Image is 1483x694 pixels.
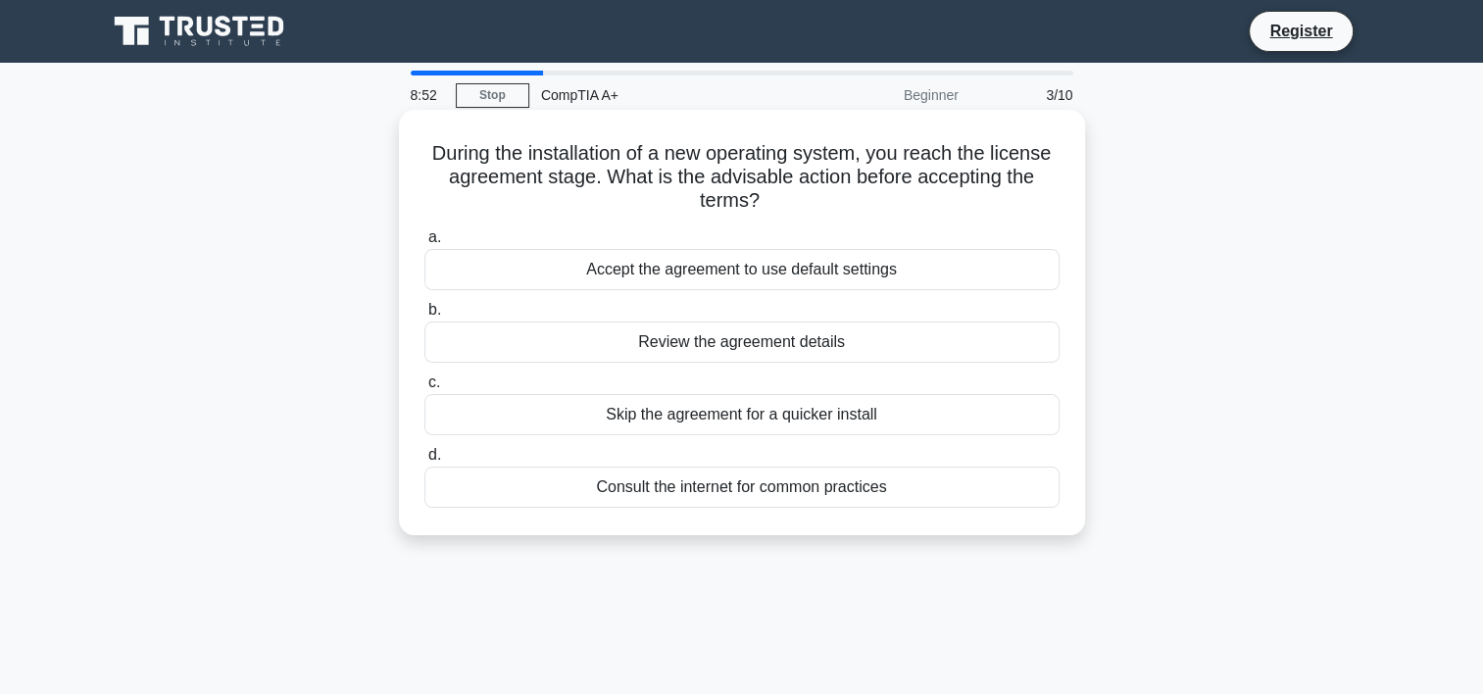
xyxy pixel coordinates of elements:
a: Stop [456,83,529,108]
a: Register [1258,19,1344,43]
div: Skip the agreement for a quicker install [424,394,1060,435]
span: a. [428,228,441,245]
h5: During the installation of a new operating system, you reach the license agreement stage. What is... [422,141,1062,214]
div: Consult the internet for common practices [424,467,1060,508]
div: Accept the agreement to use default settings [424,249,1060,290]
span: d. [428,446,441,463]
span: c. [428,373,440,390]
div: 8:52 [399,75,456,115]
div: CompTIA A+ [529,75,799,115]
div: 3/10 [970,75,1085,115]
span: b. [428,301,441,318]
div: Review the agreement details [424,322,1060,363]
div: Beginner [799,75,970,115]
